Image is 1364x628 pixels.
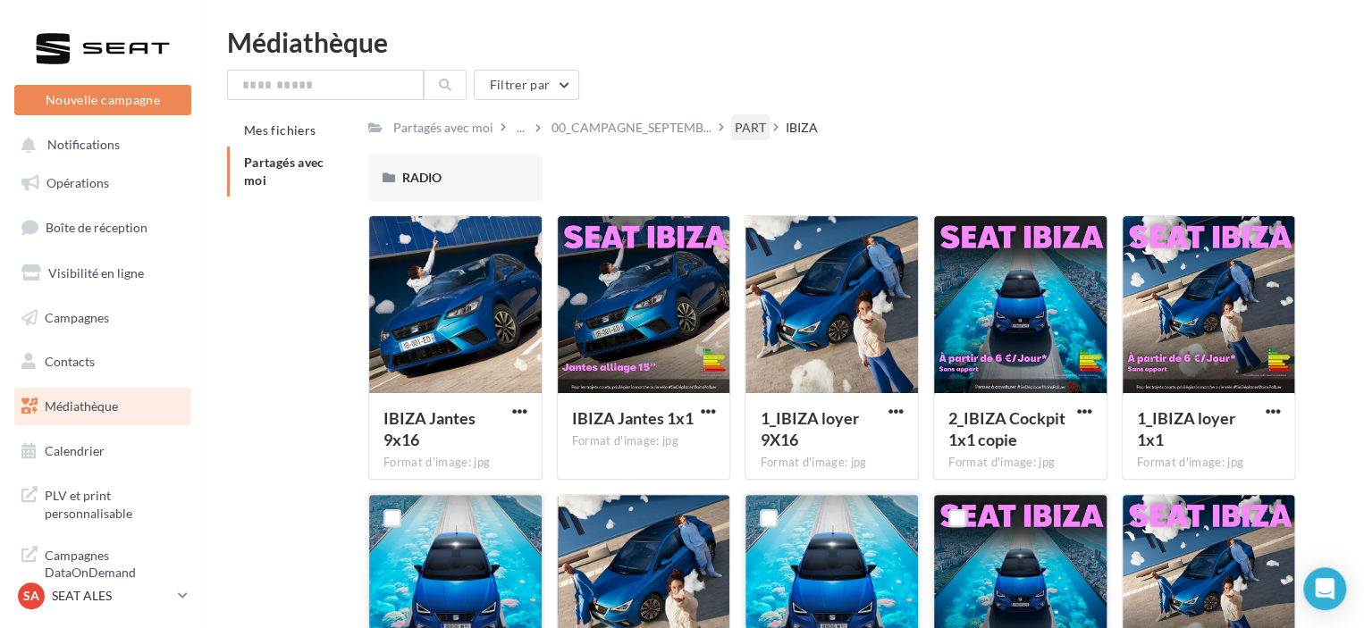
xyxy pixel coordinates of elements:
a: Opérations [11,164,195,202]
a: SA SEAT ALES [14,579,191,613]
span: Campagnes DataOnDemand [45,543,184,582]
div: Médiathèque [227,29,1343,55]
span: SA [23,587,39,605]
a: Visibilité en ligne [11,255,195,292]
a: Boîte de réception [11,208,195,247]
span: 00_CAMPAGNE_SEPTEMB... [551,119,711,137]
span: RADIO [402,170,442,185]
span: Visibilité en ligne [48,265,144,281]
span: 1_IBIZA loyer 1x1 [1137,408,1235,449]
a: Calendrier [11,432,195,470]
a: PLV et print personnalisable [11,476,195,529]
span: Notifications [47,138,120,153]
span: Calendrier [45,443,105,458]
div: Format d'image: jpg [383,455,527,471]
div: IBIZA [786,119,818,137]
span: 2_IBIZA Cockpit 1x1 copie [948,408,1065,449]
div: PART [735,119,766,137]
button: Nouvelle campagne [14,85,191,115]
button: Filtrer par [474,70,579,100]
a: Campagnes DataOnDemand [11,536,195,589]
span: IBIZA Jantes 1x1 [572,408,694,428]
span: Médiathèque [45,398,118,414]
span: 1_IBIZA loyer 9X16 [760,408,858,449]
a: Contacts [11,343,195,381]
span: Boîte de réception [46,220,147,235]
span: IBIZA Jantes 9x16 [383,408,476,449]
div: Format d'image: jpg [1137,455,1281,471]
span: Opérations [46,175,109,190]
div: Format d'image: jpg [572,433,716,449]
div: Open Intercom Messenger [1303,567,1346,610]
span: Campagnes [45,309,109,324]
span: PLV et print personnalisable [45,483,184,522]
div: Partagés avec moi [393,119,493,137]
a: Médiathèque [11,388,195,425]
span: Partagés avec moi [244,155,324,188]
div: Format d'image: jpg [948,455,1092,471]
span: Mes fichiers [244,122,316,138]
div: ... [513,115,528,140]
p: SEAT ALES [52,587,171,605]
span: Contacts [45,354,95,369]
div: Format d'image: jpg [760,455,904,471]
a: Campagnes [11,299,195,337]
